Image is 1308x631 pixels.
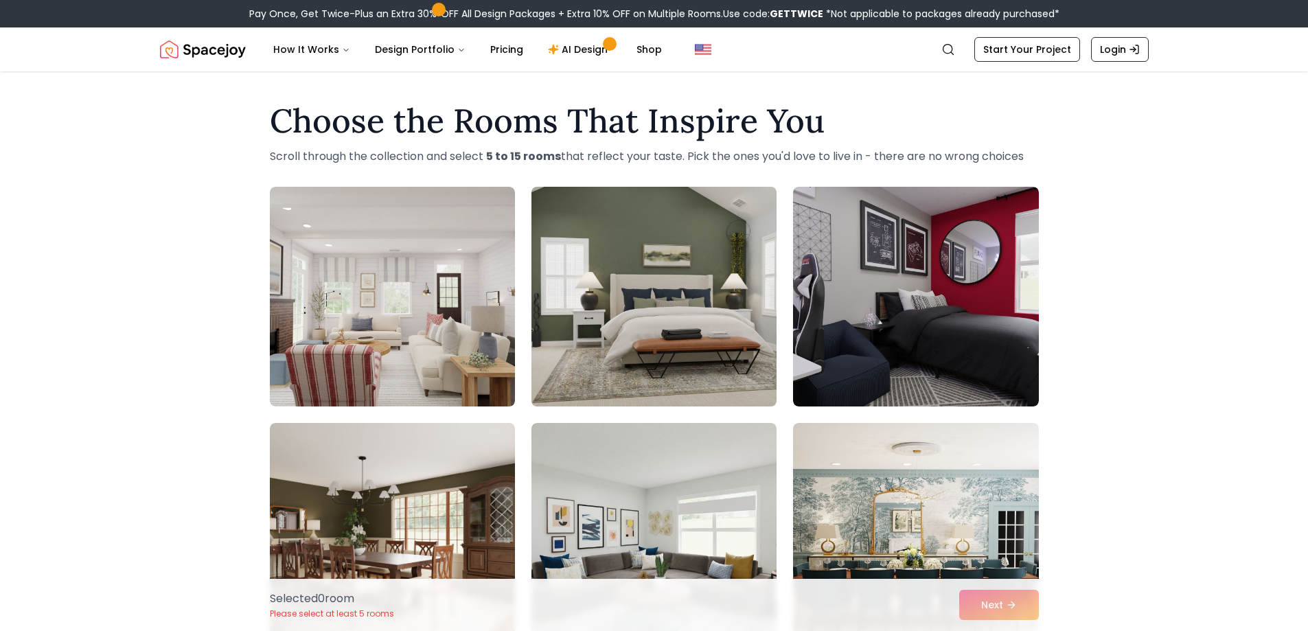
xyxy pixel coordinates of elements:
img: Room room-3 [793,187,1038,406]
div: Pay Once, Get Twice-Plus an Extra 30% OFF All Design Packages + Extra 10% OFF on Multiple Rooms. [249,7,1059,21]
p: Please select at least 5 rooms [270,608,394,619]
img: United States [695,41,711,58]
a: Shop [626,36,673,63]
a: Start Your Project [974,37,1080,62]
button: Design Portfolio [364,36,477,63]
h1: Choose the Rooms That Inspire You [270,104,1039,137]
a: Spacejoy [160,36,246,63]
img: Room room-1 [270,187,515,406]
strong: 5 to 15 rooms [486,148,561,164]
span: *Not applicable to packages already purchased* [823,7,1059,21]
p: Selected 0 room [270,590,394,607]
a: AI Design [537,36,623,63]
a: Pricing [479,36,534,63]
nav: Main [262,36,673,63]
img: Spacejoy Logo [160,36,246,63]
p: Scroll through the collection and select that reflect your taste. Pick the ones you'd love to liv... [270,148,1039,165]
button: How It Works [262,36,361,63]
span: Use code: [723,7,823,21]
nav: Global [160,27,1149,71]
a: Login [1091,37,1149,62]
img: Room room-2 [525,181,783,412]
b: GETTWICE [770,7,823,21]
